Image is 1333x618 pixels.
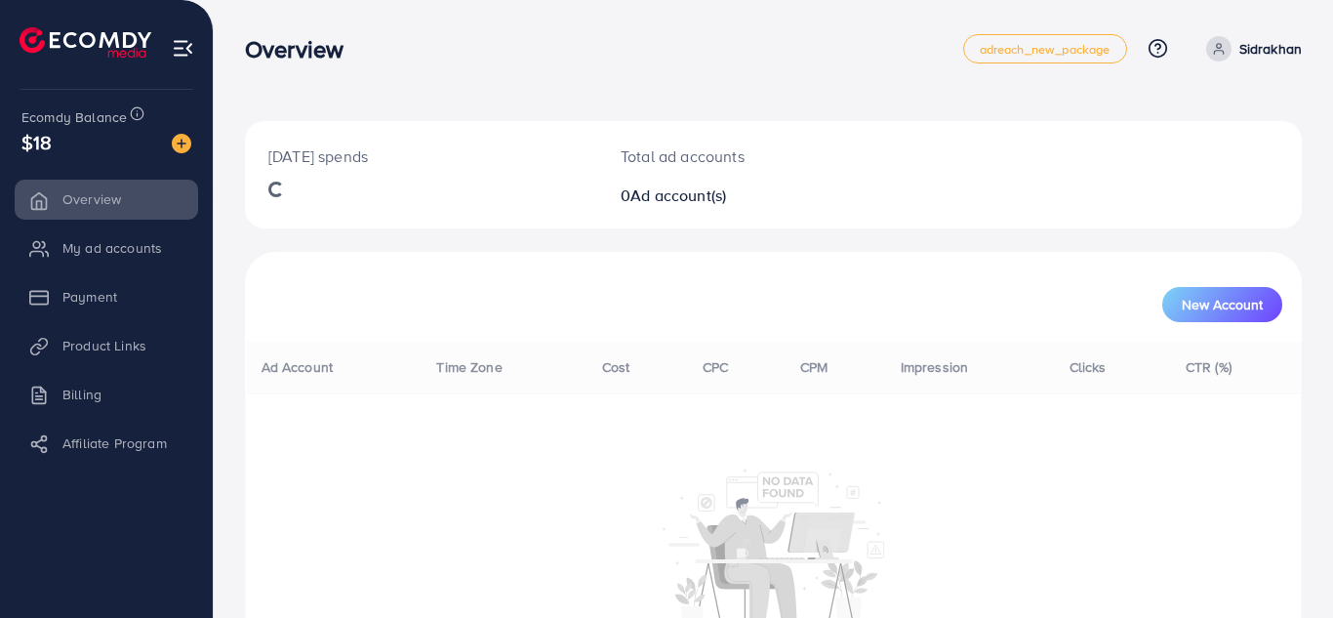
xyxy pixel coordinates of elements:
[1162,287,1282,322] button: New Account
[172,37,194,60] img: menu
[963,34,1127,63] a: adreach_new_package
[980,43,1111,56] span: adreach_new_package
[1198,36,1302,62] a: Sidrakhan
[21,128,52,156] span: $18
[621,144,838,168] p: Total ad accounts
[268,144,574,168] p: [DATE] spends
[621,186,838,205] h2: 0
[1182,298,1263,311] span: New Account
[20,27,151,58] img: logo
[21,107,127,127] span: Ecomdy Balance
[172,134,191,153] img: image
[245,35,359,63] h3: Overview
[1239,37,1302,61] p: Sidrakhan
[630,185,726,206] span: Ad account(s)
